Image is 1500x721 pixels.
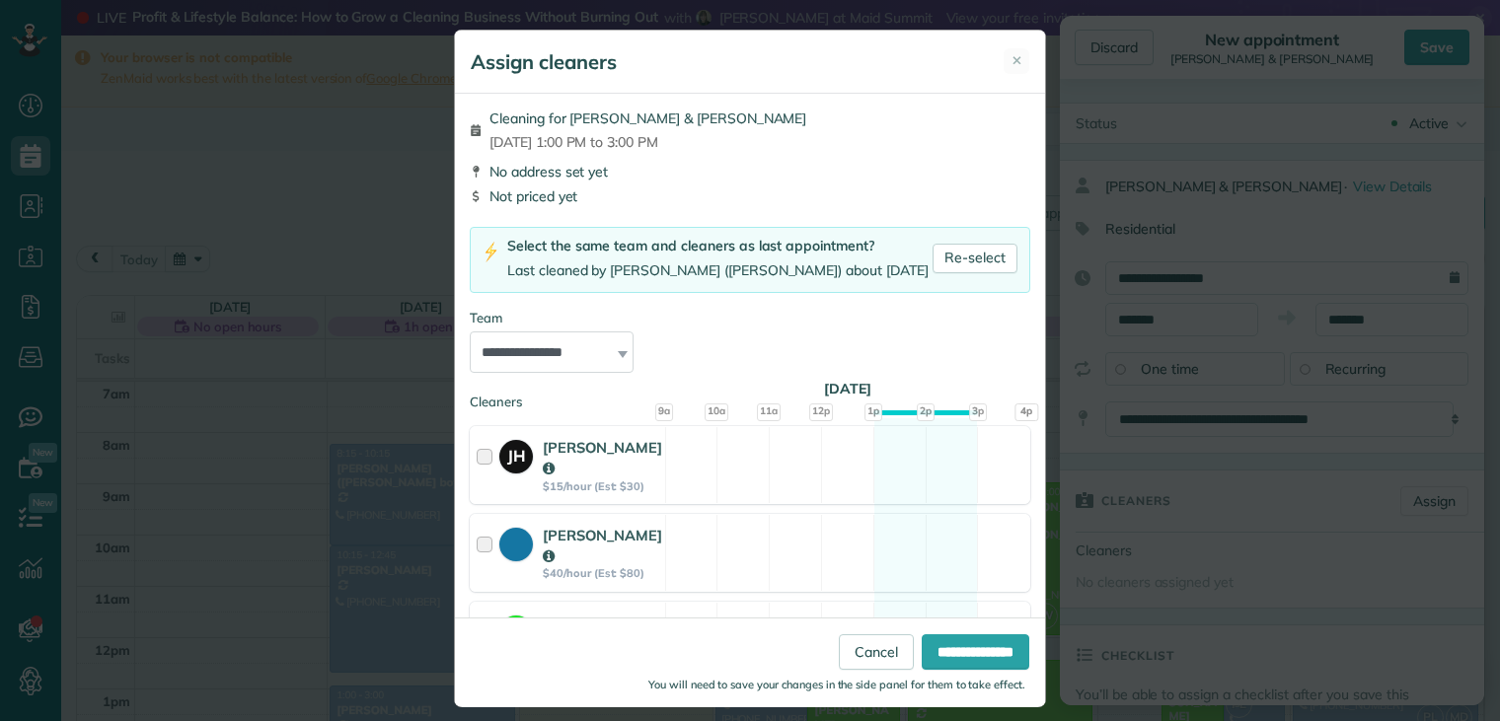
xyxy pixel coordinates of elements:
div: Last cleaned by [PERSON_NAME] ([PERSON_NAME]) about [DATE] [507,260,929,281]
strong: [PERSON_NAME] [543,438,662,477]
span: [DATE] 1:00 PM to 3:00 PM [489,132,806,152]
div: Cleaners [470,393,1030,398]
img: lightning-bolt-icon-94e5364df696ac2de96d3a42b8a9ff6ba979493684c50e6bbbcda72601fa0d29.png [483,242,499,262]
span: Cleaning for [PERSON_NAME] & [PERSON_NAME] [489,108,806,128]
h5: Assign cleaners [471,48,617,76]
strong: JW [499,615,533,643]
strong: [PERSON_NAME] [543,526,662,565]
strong: JH [499,440,533,468]
span: ✕ [1012,51,1022,70]
div: No address set yet [470,162,1030,181]
small: You will need to save your changes in the side panel for them to take effect. [648,678,1025,691]
div: Select the same team and cleaners as last appointment? [507,236,929,256]
div: Team [470,309,1030,327]
a: Re-select [933,244,1017,273]
a: Cancel [839,634,914,670]
div: Not priced yet [470,186,1030,206]
strong: $40/hour (Est: $80) [543,566,662,580]
strong: $15/hour (Est: $30) [543,479,662,493]
strong: [PERSON_NAME] [543,613,662,653]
